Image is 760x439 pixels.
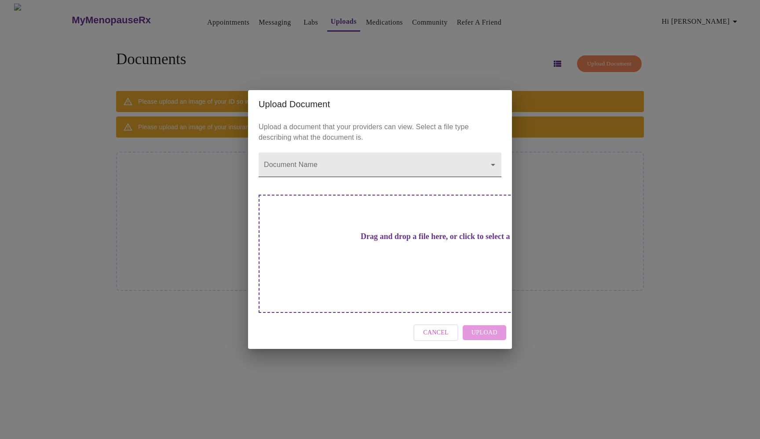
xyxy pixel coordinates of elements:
h3: Drag and drop a file here, or click to select a file [320,232,563,241]
span: Cancel [423,327,449,338]
button: Cancel [413,324,458,341]
h2: Upload Document [259,97,501,111]
p: Upload a document that your providers can view. Select a file type describing what the document is. [259,122,501,143]
div: ​ [259,152,501,177]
